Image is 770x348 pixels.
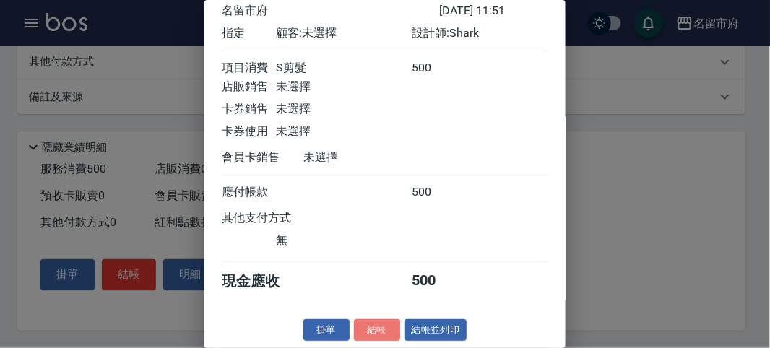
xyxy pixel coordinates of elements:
div: 卡券使用 [222,124,276,139]
button: 掛單 [303,319,350,342]
div: 未選擇 [303,150,439,165]
div: S剪髮 [276,61,412,76]
div: 名留市府 [222,4,439,19]
button: 結帳 [354,319,400,342]
div: 店販銷售 [222,79,276,95]
div: 未選擇 [276,124,412,139]
div: 未選擇 [276,79,412,95]
div: 500 [412,185,467,200]
div: 現金應收 [222,271,303,291]
div: 應付帳款 [222,185,276,200]
div: [DATE] 11:51 [439,4,548,19]
div: 500 [412,61,467,76]
div: 500 [412,271,467,291]
div: 項目消費 [222,61,276,76]
div: 設計師: Shark [412,26,548,41]
div: 顧客: 未選擇 [276,26,412,41]
div: 指定 [222,26,276,41]
div: 無 [276,233,412,248]
div: 會員卡銷售 [222,150,303,165]
div: 未選擇 [276,102,412,117]
button: 結帳並列印 [405,319,467,342]
div: 卡券銷售 [222,102,276,117]
div: 其他支付方式 [222,211,331,226]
